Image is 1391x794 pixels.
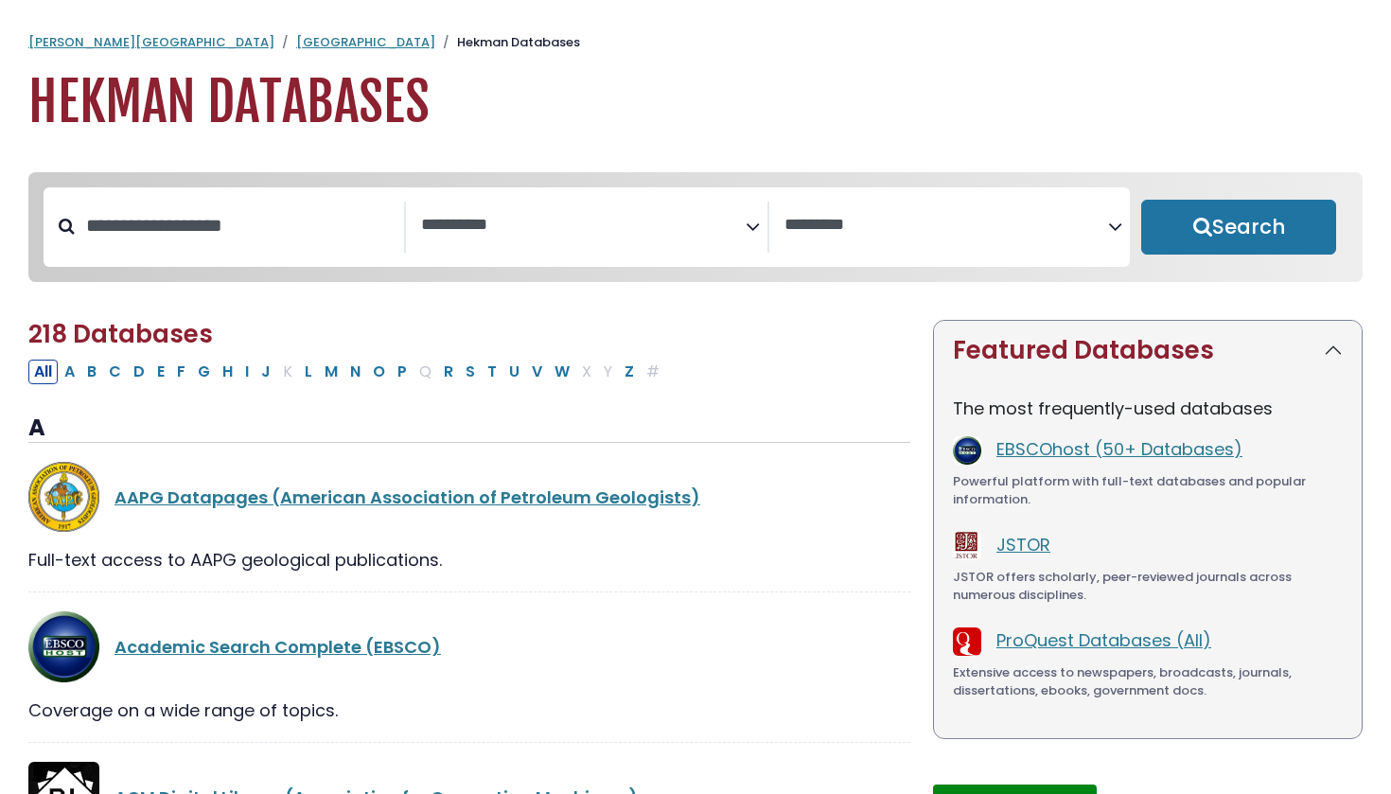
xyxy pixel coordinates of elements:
div: Powerful platform with full-text databases and popular information. [953,472,1343,509]
button: Filter Results P [392,360,413,384]
button: Filter Results O [367,360,391,384]
button: Featured Databases [934,321,1362,380]
button: Filter Results S [460,360,481,384]
a: Academic Search Complete (EBSCO) [114,635,441,659]
button: Filter Results F [171,360,191,384]
button: Filter Results E [151,360,170,384]
button: Submit for Search Results [1141,200,1336,255]
button: Filter Results B [81,360,102,384]
button: Filter Results L [299,360,318,384]
nav: breadcrumb [28,33,1363,52]
button: Filter Results J [255,360,276,384]
button: Filter Results N [344,360,366,384]
button: Filter Results T [482,360,502,384]
button: Filter Results I [239,360,255,384]
button: Filter Results R [438,360,459,384]
div: Full-text access to AAPG geological publications. [28,547,910,573]
button: Filter Results H [217,360,238,384]
button: Filter Results W [549,360,575,384]
textarea: Search [421,216,745,236]
li: Hekman Databases [435,33,580,52]
a: [GEOGRAPHIC_DATA] [296,33,435,51]
a: EBSCOhost (50+ Databases) [996,437,1242,461]
nav: Search filters [28,172,1363,282]
div: Extensive access to newspapers, broadcasts, journals, dissertations, ebooks, government docs. [953,663,1343,700]
a: AAPG Datapages (American Association of Petroleum Geologists) [114,485,700,509]
div: JSTOR offers scholarly, peer-reviewed journals across numerous disciplines. [953,568,1343,605]
textarea: Search [784,216,1108,236]
button: Filter Results Z [619,360,640,384]
button: Filter Results C [103,360,127,384]
button: Filter Results M [319,360,343,384]
h1: Hekman Databases [28,71,1363,134]
button: Filter Results G [192,360,216,384]
h3: A [28,415,910,443]
button: Filter Results A [59,360,80,384]
a: [PERSON_NAME][GEOGRAPHIC_DATA] [28,33,274,51]
p: The most frequently-used databases [953,396,1343,421]
button: Filter Results V [526,360,548,384]
div: Coverage on a wide range of topics. [28,697,910,723]
div: Alpha-list to filter by first letter of database name [28,359,667,382]
input: Search database by title or keyword [75,210,404,241]
span: 218 Databases [28,317,213,351]
button: Filter Results D [128,360,150,384]
button: All [28,360,58,384]
a: ProQuest Databases (All) [996,628,1211,652]
a: JSTOR [996,533,1050,556]
button: Filter Results U [503,360,525,384]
